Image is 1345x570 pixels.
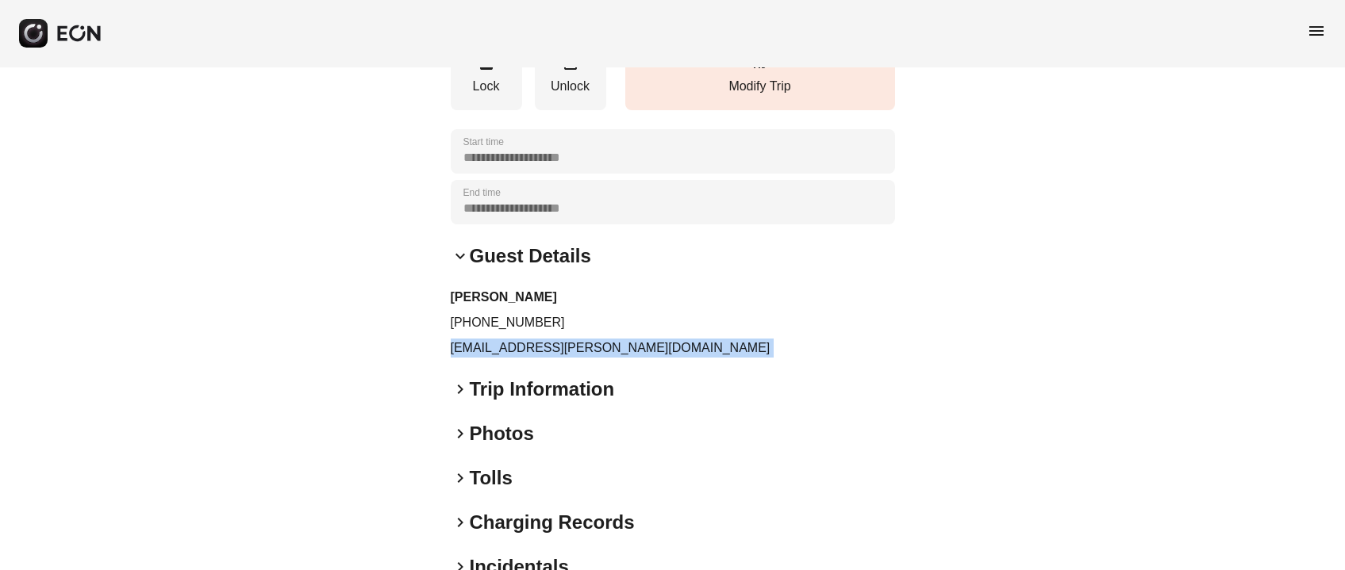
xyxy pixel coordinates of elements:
[451,469,470,488] span: keyboard_arrow_right
[470,421,534,446] h2: Photos
[470,510,635,535] h2: Charging Records
[451,247,470,266] span: keyboard_arrow_down
[451,44,522,110] button: Lock
[451,313,895,332] p: [PHONE_NUMBER]
[451,513,470,532] span: keyboard_arrow_right
[535,44,606,110] button: Unlock
[625,44,895,110] button: Modify Trip
[459,77,514,96] p: Lock
[1307,21,1326,40] span: menu
[633,77,887,96] p: Modify Trip
[470,465,513,491] h2: Tolls
[451,339,895,358] p: [EMAIL_ADDRESS][PERSON_NAME][DOMAIN_NAME]
[470,377,615,402] h2: Trip Information
[543,77,598,96] p: Unlock
[470,243,591,269] h2: Guest Details
[451,380,470,399] span: keyboard_arrow_right
[451,424,470,443] span: keyboard_arrow_right
[451,288,895,307] h3: [PERSON_NAME]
